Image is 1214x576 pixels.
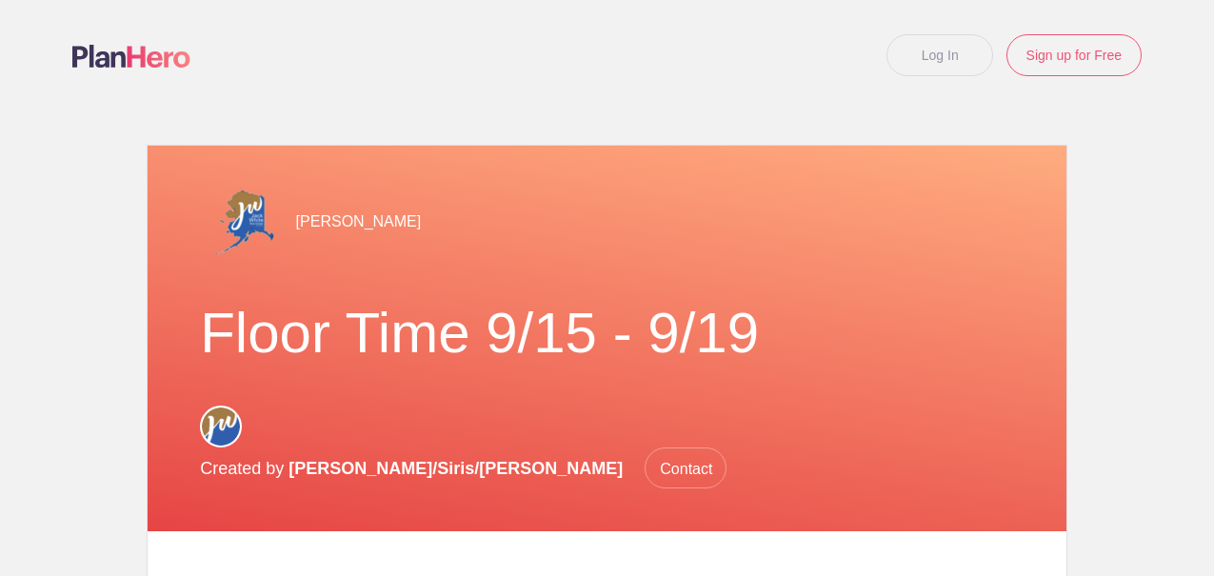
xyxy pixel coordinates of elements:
a: Log In [886,34,993,76]
h1: Floor Time 9/15 - 9/19 [200,299,1014,367]
p: Created by [200,447,726,489]
img: Logo main planhero [72,45,190,68]
img: Alaska jw logo transparent [200,185,276,261]
span: [PERSON_NAME]/Siris/[PERSON_NAME] [289,459,623,478]
img: Circle for social [200,406,242,447]
div: [PERSON_NAME] [200,184,1014,261]
span: Contact [645,447,726,488]
a: Sign up for Free [1006,34,1142,76]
